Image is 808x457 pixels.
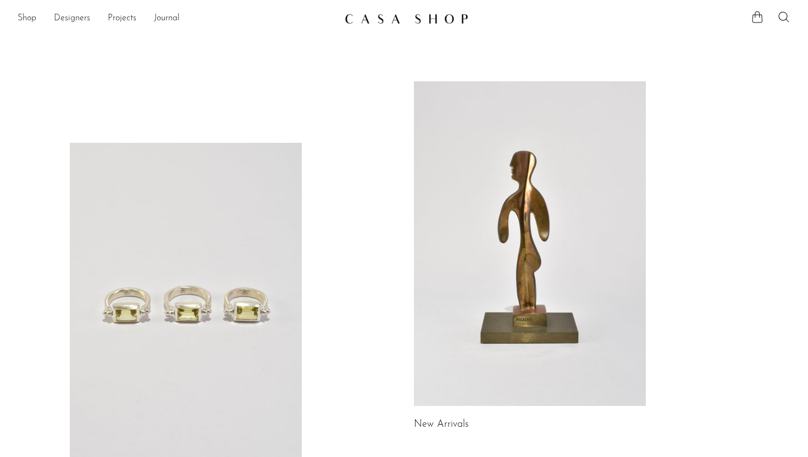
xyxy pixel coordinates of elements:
ul: NEW HEADER MENU [18,9,336,28]
a: Designers [54,12,90,26]
a: Journal [154,12,180,26]
a: Projects [108,12,136,26]
nav: Desktop navigation [18,9,336,28]
a: Shop [18,12,36,26]
a: New Arrivals [414,420,469,430]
